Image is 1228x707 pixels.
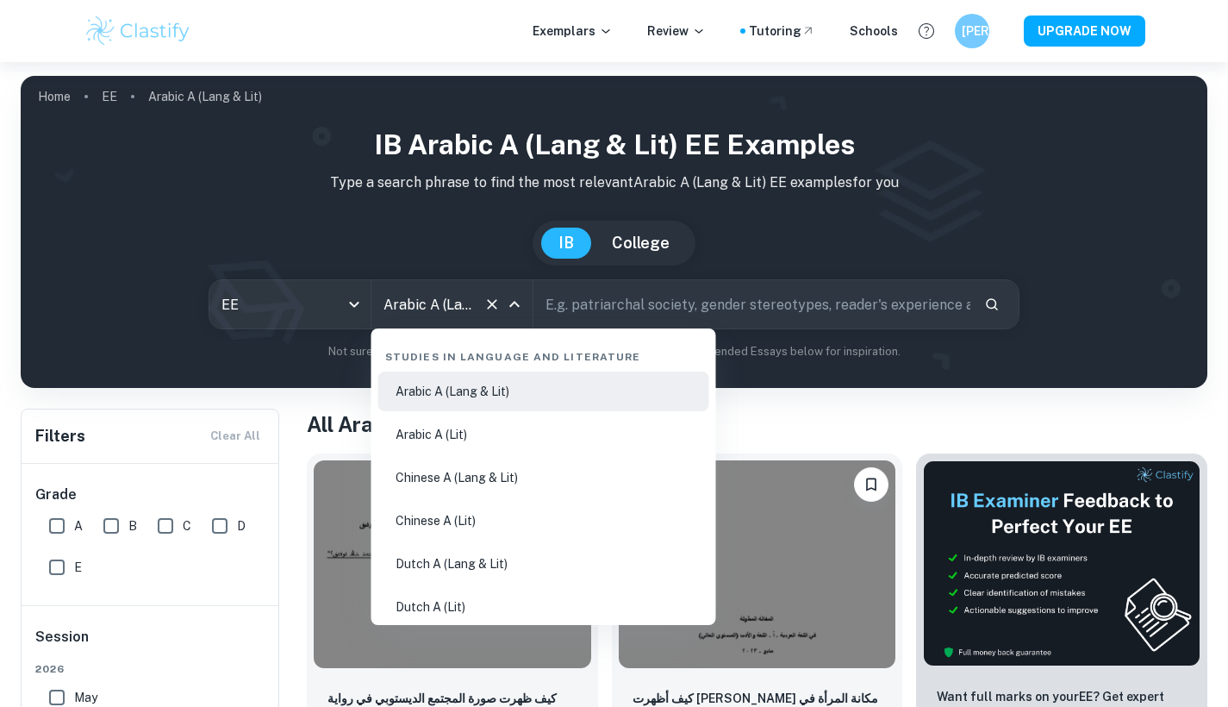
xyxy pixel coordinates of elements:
[314,460,591,668] img: Arabic A (Lang & Lit) EE example thumbnail: كيف ظهرت صورة المجتمع الديستوبي في رواية
[850,22,898,41] a: Schools
[647,22,706,41] p: Review
[34,124,1194,166] h1: IB Arabic A (Lang & Lit) EE examples
[84,14,193,48] img: Clastify logo
[480,292,504,316] button: Clear
[34,343,1194,360] p: Not sure what to search for? You can always look through our example Extended Essays below for in...
[533,280,971,328] input: E.g. patriarchal society, gender stereotypes, reader's experience analysis...
[378,587,709,627] li: Dutch A (Lit)
[74,558,82,577] span: E
[378,544,709,584] li: Dutch A (Lang & Lit)
[183,516,191,535] span: C
[502,292,527,316] button: Close
[378,501,709,541] li: Chinese A (Lit)
[35,424,85,448] h6: Filters
[148,87,262,106] p: Arabic A (Lang & Lit)
[962,22,982,41] h6: [PERSON_NAME]
[307,409,1207,440] h1: All Arabic A (Lang & Lit) EE Examples
[749,22,815,41] a: Tutoring
[619,460,896,668] img: Arabic A (Lang & Lit) EE example thumbnail: كیف أظھرت غادة السمان مكانة المرأة في ال
[923,460,1200,666] img: Thumbnail
[378,335,709,372] div: Studies in Language and Literature
[533,22,613,41] p: Exemplars
[955,14,989,48] button: [PERSON_NAME]
[34,172,1194,193] p: Type a search phrase to find the most relevant Arabic A (Lang & Lit) EE examples for you
[541,228,591,259] button: IB
[21,76,1207,388] img: profile cover
[1024,16,1145,47] button: UPGRADE NOW
[209,280,371,328] div: EE
[378,415,709,454] li: Arabic A (Lit)
[237,516,246,535] span: D
[35,627,266,661] h6: Session
[35,485,266,505] h6: Grade
[595,228,687,259] button: College
[128,516,137,535] span: B
[912,16,941,46] button: Help and Feedback
[378,458,709,497] li: Chinese A (Lang & Lit)
[378,372,709,411] li: Arabic A (Lang & Lit)
[854,467,888,502] button: Bookmark
[74,516,83,535] span: A
[977,290,1007,319] button: Search
[74,688,97,707] span: May
[102,84,117,109] a: EE
[38,84,71,109] a: Home
[35,661,266,677] span: 2026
